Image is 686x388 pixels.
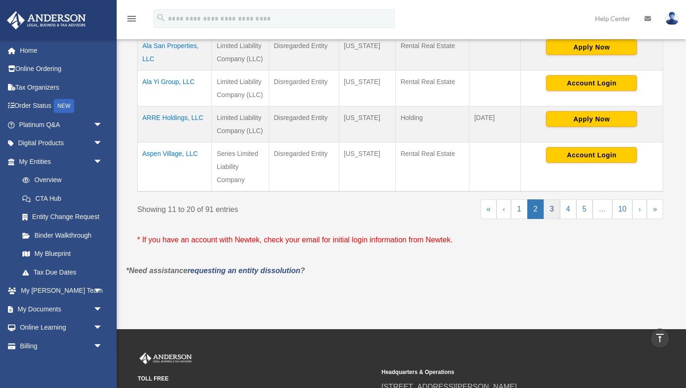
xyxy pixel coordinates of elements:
[93,337,112,356] span: arrow_drop_down
[13,226,112,245] a: Binder Walkthrough
[396,142,469,191] td: Rental Real Estate
[138,142,212,191] td: Aspen Village, LLC
[138,374,375,384] small: TOLL FREE
[612,199,633,219] a: 10
[593,199,612,219] a: …
[544,199,560,219] a: 3
[396,70,469,106] td: Rental Real Estate
[138,34,212,70] td: Ala San Properties, LLC
[212,34,269,70] td: Limited Liability Company (LLC)
[54,99,74,113] div: NEW
[138,70,212,106] td: Ala Yi Group, LLC
[7,115,117,134] a: Platinum Q&Aarrow_drop_down
[7,300,117,318] a: My Documentsarrow_drop_down
[546,39,637,55] button: Apply Now
[93,115,112,134] span: arrow_drop_down
[469,106,521,142] td: [DATE]
[137,199,393,216] div: Showing 11 to 20 of 91 entries
[269,70,339,106] td: Disregarded Entity
[156,13,166,23] i: search
[339,106,396,142] td: [US_STATE]
[654,332,665,344] i: vertical_align_top
[269,34,339,70] td: Disregarded Entity
[7,78,117,97] a: Tax Organizers
[650,329,670,348] a: vertical_align_top
[497,199,511,219] a: Previous
[126,13,137,24] i: menu
[665,12,679,25] img: User Pic
[546,111,637,127] button: Apply Now
[527,199,544,219] a: 2
[137,233,663,247] p: * If you have an account with Newtek, check your email for initial login information from Newtek.
[339,142,396,191] td: [US_STATE]
[93,300,112,319] span: arrow_drop_down
[576,199,593,219] a: 5
[126,267,305,275] em: *Need assistance ?
[93,134,112,153] span: arrow_drop_down
[546,79,637,86] a: Account Login
[546,147,637,163] button: Account Login
[546,75,637,91] button: Account Login
[7,152,112,171] a: My Entitiesarrow_drop_down
[13,171,107,190] a: Overview
[212,142,269,191] td: Series Limited Liability Company
[7,337,117,355] a: Billingarrow_drop_down
[13,189,112,208] a: CTA Hub
[481,199,497,219] a: First
[269,106,339,142] td: Disregarded Entity
[7,134,117,153] a: Digital Productsarrow_drop_down
[511,199,527,219] a: 1
[396,106,469,142] td: Holding
[13,263,112,282] a: Tax Due Dates
[7,355,117,374] a: Events Calendar
[7,97,117,116] a: Order StatusNEW
[7,60,117,78] a: Online Ordering
[13,245,112,263] a: My Blueprint
[269,142,339,191] td: Disregarded Entity
[93,152,112,171] span: arrow_drop_down
[546,151,637,158] a: Account Login
[212,70,269,106] td: Limited Liability Company (LLC)
[188,267,301,275] a: requesting an entity dissolution
[382,367,619,377] small: Headquarters & Operations
[93,318,112,338] span: arrow_drop_down
[647,199,663,219] a: Last
[138,353,194,365] img: Anderson Advisors Platinum Portal
[339,34,396,70] td: [US_STATE]
[7,41,117,60] a: Home
[560,199,576,219] a: 4
[396,34,469,70] td: Rental Real Estate
[632,199,647,219] a: Next
[7,318,117,337] a: Online Learningarrow_drop_down
[13,208,112,226] a: Entity Change Request
[339,70,396,106] td: [US_STATE]
[212,106,269,142] td: Limited Liability Company (LLC)
[126,16,137,24] a: menu
[4,11,89,29] img: Anderson Advisors Platinum Portal
[93,282,112,301] span: arrow_drop_down
[138,106,212,142] td: ARRE Holdings, LLC
[7,282,117,300] a: My [PERSON_NAME] Teamarrow_drop_down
